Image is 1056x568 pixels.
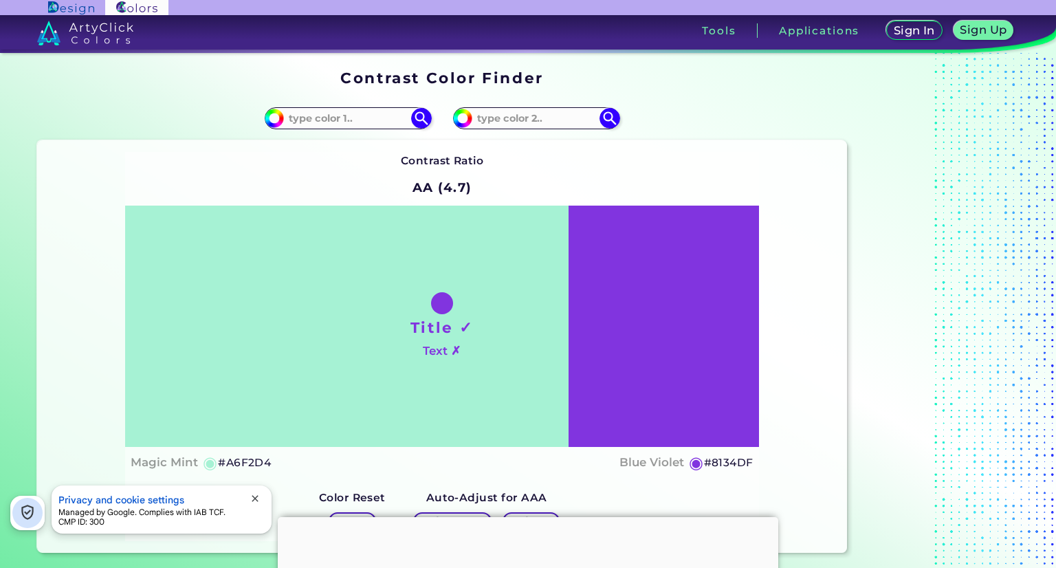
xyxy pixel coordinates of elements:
img: ArtyClick Design logo [48,1,94,14]
strong: Color Reset [319,491,386,504]
input: type color 2.. [472,109,600,127]
h5: Reset [335,516,369,527]
strong: Auto-Adjust for AAA [426,491,547,504]
a: Sign Up [954,21,1014,40]
h4: Magic Mint [131,452,198,472]
h1: Contrast Color Finder [340,67,543,88]
h5: Color 2 [509,516,553,527]
h3: Applications [779,25,859,36]
input: type color 1.. [284,109,412,127]
h5: ◉ [689,455,704,471]
img: icon search [599,108,620,129]
h5: ◉ [203,455,218,471]
strong: Contrast Ratio [401,154,484,167]
h5: #A6F2D4 [218,454,271,472]
h5: Color 1 & 2 [420,516,485,527]
h3: Tools [702,25,736,36]
h5: #8134DF [704,454,753,472]
h4: Blue Violet [619,452,684,472]
h2: AA (4.7) [406,173,478,203]
img: logo_artyclick_colors_white.svg [37,21,134,45]
h1: Title ✓ [410,317,474,338]
iframe: Advertisement [852,64,1024,558]
img: icon search [411,108,432,129]
h5: Sign Up [960,24,1006,35]
a: Sign In [886,21,943,40]
h4: Text ✗ [423,341,461,361]
h5: Sign In [894,25,935,36]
